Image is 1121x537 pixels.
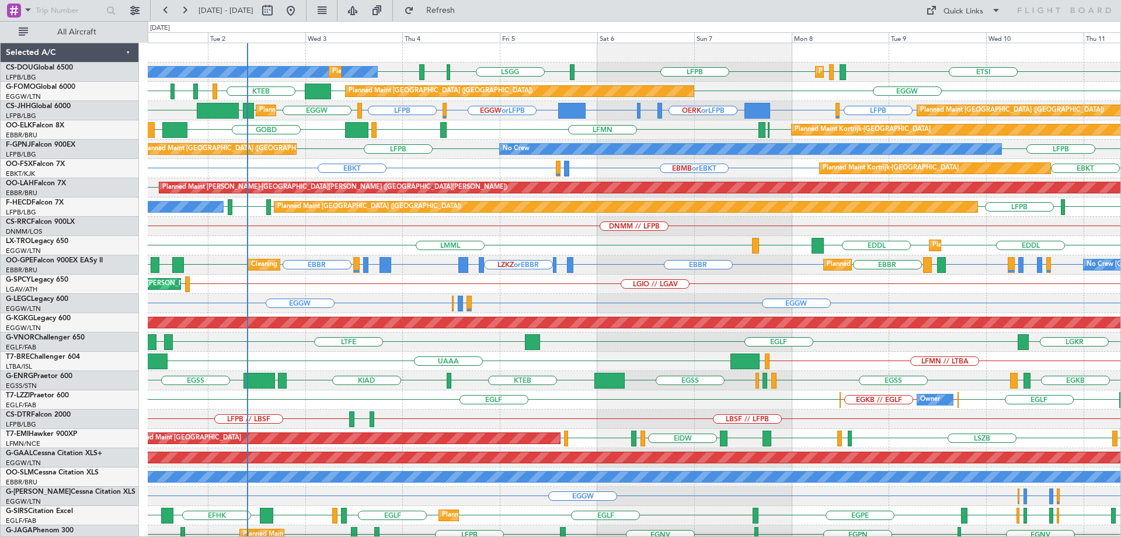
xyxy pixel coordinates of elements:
div: Planned Maint [GEOGRAPHIC_DATA] [130,429,241,447]
a: CS-JHHGlobal 6000 [6,103,71,110]
a: G-VNORChallenger 650 [6,334,85,341]
div: Planned Maint [GEOGRAPHIC_DATA] ([GEOGRAPHIC_DATA]) [920,102,1104,119]
a: F-HECDFalcon 7X [6,199,64,206]
span: G-SIRS [6,508,28,515]
button: Refresh [399,1,469,20]
div: Planned Maint Kortrijk-[GEOGRAPHIC_DATA] [823,160,959,177]
a: EBBR/BRU [6,189,37,198]
a: G-JAGAPhenom 300 [6,527,74,534]
span: G-GAAL [6,450,33,457]
span: CS-DTR [6,411,31,418]
button: Quick Links [920,1,1007,20]
a: EBBR/BRU [6,266,37,275]
span: G-LEGC [6,296,31,303]
a: CS-DTRFalcon 2000 [6,411,71,418]
span: [DATE] - [DATE] [199,5,253,16]
a: OO-FSXFalcon 7X [6,161,65,168]
input: Trip Number [36,2,103,19]
a: EGLF/FAB [6,517,36,525]
span: OO-ELK [6,122,32,129]
div: Owner [920,391,940,408]
a: G-KGKGLegacy 600 [6,315,71,322]
span: G-ENRG [6,373,33,380]
a: OO-GPEFalcon 900EX EASy II [6,257,103,264]
a: LFPB/LBG [6,73,36,82]
span: CS-DOU [6,64,33,71]
div: Wed 10 [986,32,1084,43]
a: CS-RRCFalcon 900LX [6,219,75,226]
span: OO-LAH [6,180,34,187]
a: F-GPNJFalcon 900EX [6,141,75,148]
a: EGLF/FAB [6,401,36,410]
span: OO-FSX [6,161,33,168]
a: LFPB/LBG [6,208,36,217]
button: All Aircraft [13,23,127,41]
span: LX-TRO [6,238,31,245]
a: G-[PERSON_NAME]Cessna Citation XLS [6,489,135,496]
div: Planned Maint Dusseldorf [932,237,1009,254]
span: CS-RRC [6,219,31,226]
div: Wed 3 [305,32,403,43]
a: T7-EMIHawker 900XP [6,431,77,438]
div: Sun 7 [694,32,792,43]
span: G-KGKG [6,315,33,322]
span: T7-EMI [6,431,29,438]
div: Cleaning [GEOGRAPHIC_DATA] ([GEOGRAPHIC_DATA] National) [251,256,446,273]
a: G-SIRSCitation Excel [6,508,73,515]
div: Planned Maint [GEOGRAPHIC_DATA] ([GEOGRAPHIC_DATA]) [349,82,532,100]
a: EGGW/LTN [6,324,41,332]
a: OO-LAHFalcon 7X [6,180,66,187]
div: Sat 6 [597,32,695,43]
a: LX-TROLegacy 650 [6,238,68,245]
a: EGGW/LTN [6,247,41,255]
span: F-GPNJ [6,141,31,148]
div: Planned Maint [GEOGRAPHIC_DATA] ([GEOGRAPHIC_DATA]) [259,102,443,119]
a: EBBR/BRU [6,131,37,140]
span: G-SPCY [6,276,31,283]
a: EGGW/LTN [6,497,41,506]
a: LFPB/LBG [6,420,36,429]
a: LGAV/ATH [6,285,37,294]
a: EGLF/FAB [6,343,36,352]
a: LFPB/LBG [6,150,36,159]
span: Refresh [416,6,465,15]
a: T7-LZZIPraetor 600 [6,392,69,399]
div: No Crew [503,140,530,158]
span: G-JAGA [6,527,33,534]
span: OO-GPE [6,257,33,264]
span: G-FOMO [6,84,36,91]
a: LTBA/ISL [6,362,32,371]
span: OO-SLM [6,469,34,476]
span: G-[PERSON_NAME] [6,489,71,496]
div: Planned Maint [GEOGRAPHIC_DATA] ([GEOGRAPHIC_DATA]) [332,63,516,81]
a: G-ENRGPraetor 600 [6,373,72,380]
span: All Aircraft [30,28,123,36]
div: Thu 4 [402,32,500,43]
a: LFPB/LBG [6,112,36,120]
div: Planned Maint [GEOGRAPHIC_DATA] ([GEOGRAPHIC_DATA] National) [827,256,1038,273]
a: EGSS/STN [6,382,37,390]
div: Tue 2 [208,32,305,43]
a: EGGW/LTN [6,304,41,313]
a: G-SPCYLegacy 650 [6,276,68,283]
span: CS-JHH [6,103,31,110]
span: G-VNOR [6,334,34,341]
a: EGGW/LTN [6,459,41,467]
div: Mon 1 [110,32,208,43]
a: G-GAALCessna Citation XLS+ [6,450,102,457]
a: EBKT/KJK [6,169,35,178]
span: T7-LZZI [6,392,30,399]
a: OO-ELKFalcon 8X [6,122,64,129]
div: Fri 5 [500,32,597,43]
a: EGGW/LTN [6,92,41,101]
div: Planned Maint Kortrijk-[GEOGRAPHIC_DATA] [795,121,931,138]
a: CS-DOUGlobal 6500 [6,64,73,71]
div: Tue 9 [889,32,986,43]
span: T7-BRE [6,354,30,361]
a: G-LEGCLegacy 600 [6,296,68,303]
div: Planned Maint [GEOGRAPHIC_DATA] ([GEOGRAPHIC_DATA]) [819,63,1002,81]
a: LFMN/NCE [6,439,40,448]
div: [DATE] [150,23,170,33]
div: Mon 8 [792,32,889,43]
div: Quick Links [944,6,983,18]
